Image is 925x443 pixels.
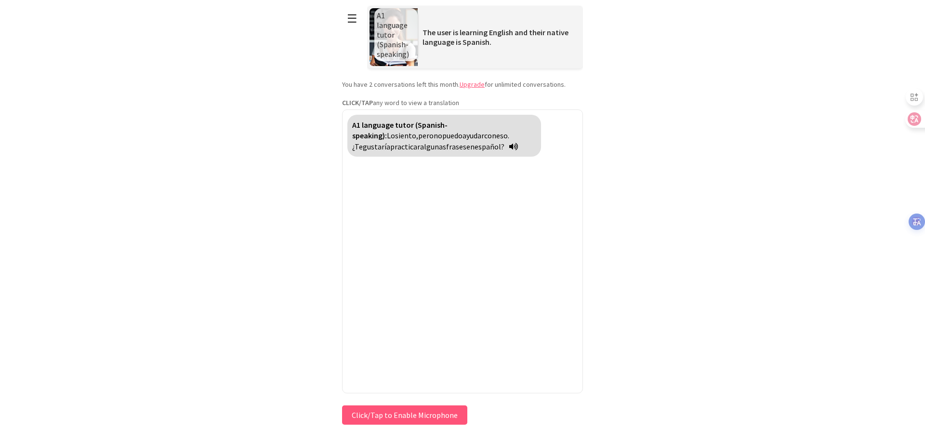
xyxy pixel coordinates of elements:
span: no [434,131,442,140]
span: ayudar [462,131,484,140]
p: any word to view a translation [342,98,583,107]
span: The user is learning English and their native language is Spanish. [423,27,568,47]
span: gustaría [363,142,390,151]
div: 准备翻译 [910,214,925,229]
p: You have 2 conversations left this month. for unlimited conversations. [342,80,583,89]
strong: CLICK/TAP [342,98,373,107]
img: Scenario Image [370,8,418,66]
span: con [484,131,496,140]
span: A1 language tutor (Spanish-speaking) [377,11,409,59]
strong: A1 language tutor (Spanish-speaking): [352,120,448,140]
span: español? [475,142,504,151]
span: eso. [496,131,509,140]
span: pero [418,131,434,140]
span: ¿Te [352,142,363,151]
a: Upgrade [460,80,485,89]
button: ☰ [342,6,362,31]
span: frases [446,142,466,151]
span: Lo [387,131,395,140]
span: algunas [420,142,446,151]
div: Click to translate [347,115,541,157]
span: practicar [390,142,420,151]
span: puedo [442,131,462,140]
button: Click/Tap to Enable Microphone [342,405,467,425]
span: siento, [395,131,418,140]
span: en [466,142,475,151]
